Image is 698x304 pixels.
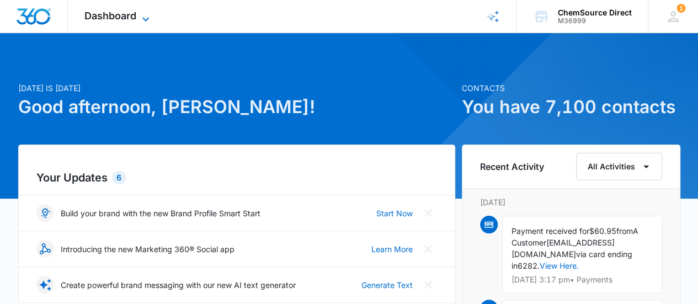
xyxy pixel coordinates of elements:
div: notifications count [676,4,685,13]
a: Start Now [376,207,413,219]
span: $60.95 [589,226,616,236]
button: All Activities [576,153,662,180]
button: Close [419,276,437,294]
a: Generate Text [361,279,413,291]
a: Learn More [371,243,413,255]
p: [DATE] [480,196,662,208]
h2: Your Updates [36,169,437,186]
span: [EMAIL_ADDRESS][DOMAIN_NAME] [511,238,615,259]
span: 6282. [518,261,540,270]
p: Introducing the new Marketing 360® Social app [61,243,235,255]
span: Payment received for [511,226,589,236]
button: Close [419,240,437,258]
p: Create powerful brand messaging with our new AI text generator [61,279,296,291]
h1: Good afternoon, [PERSON_NAME]! [18,94,455,120]
h6: Recent Activity [480,160,544,173]
span: Dashboard [84,10,136,22]
span: 1 [676,4,685,13]
p: [DATE] 3:17 pm • Payments [511,276,653,284]
p: Build your brand with the new Brand Profile Smart Start [61,207,260,219]
a: View Here. [540,261,579,270]
span: from [616,226,633,236]
div: 6 [112,171,126,184]
button: Close [419,204,437,222]
h1: You have 7,100 contacts [462,94,680,120]
div: account name [558,8,632,17]
div: account id [558,17,632,25]
p: [DATE] is [DATE] [18,82,455,94]
p: Contacts [462,82,680,94]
